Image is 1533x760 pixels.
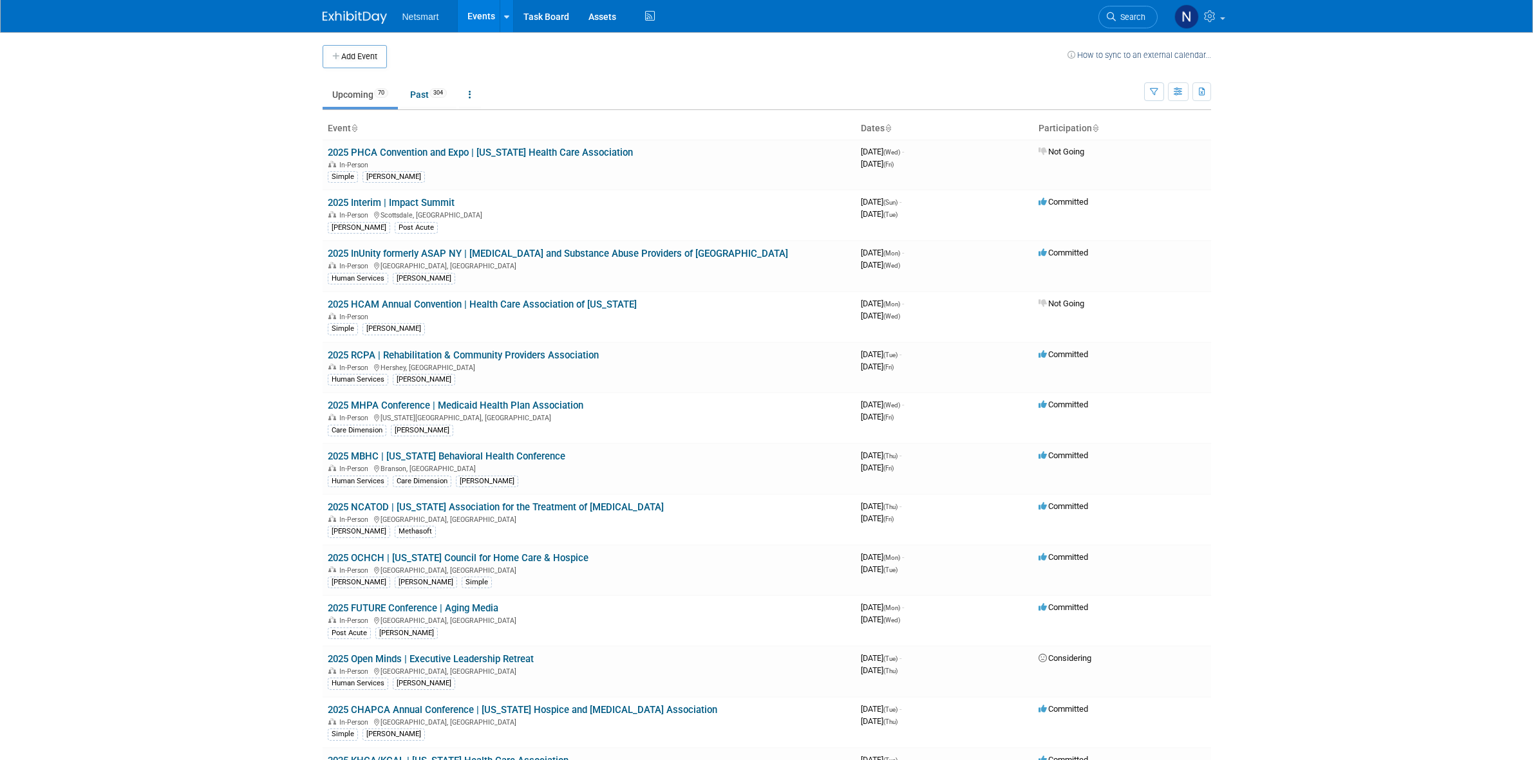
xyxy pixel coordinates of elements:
span: - [899,653,901,663]
span: Not Going [1039,147,1084,156]
span: [DATE] [861,704,901,714]
img: Nina Finn [1174,5,1199,29]
span: (Thu) [883,667,898,674]
span: - [899,197,901,207]
span: In-Person [339,667,372,676]
span: In-Person [339,313,372,321]
span: (Sun) [883,199,898,206]
span: [DATE] [861,147,904,156]
span: Committed [1039,349,1088,359]
img: ExhibitDay [323,11,387,24]
img: In-Person Event [328,414,336,420]
div: Methasoft [395,526,436,537]
div: [PERSON_NAME] [328,526,390,537]
img: In-Person Event [328,566,336,573]
span: In-Person [339,161,372,169]
span: [DATE] [861,349,901,359]
span: (Thu) [883,452,898,459]
span: [DATE] [861,362,894,371]
a: 2025 Open Minds | Executive Leadership Retreat [328,653,534,665]
span: (Wed) [883,402,900,409]
span: [DATE] [861,501,901,511]
div: [PERSON_NAME] [362,323,425,335]
div: [PERSON_NAME] [393,678,455,689]
span: In-Person [339,211,372,219]
span: [DATE] [861,716,898,726]
span: 70 [374,88,388,98]
th: Event [323,118,856,140]
span: Considering [1039,653,1091,663]
div: [US_STATE][GEOGRAPHIC_DATA], [GEOGRAPHIC_DATA] [328,412,851,422]
span: - [902,299,904,308]
span: Committed [1039,450,1088,460]
span: (Mon) [883,554,900,561]
span: In-Person [339,566,372,575]
span: - [902,602,904,612]
a: 2025 InUnity formerly ASAP NY | [MEDICAL_DATA] and Substance Abuse Providers of [GEOGRAPHIC_DATA] [328,248,788,259]
span: [DATE] [861,400,904,409]
th: Dates [856,118,1033,140]
span: (Fri) [883,465,894,472]
span: (Wed) [883,313,900,320]
span: [DATE] [861,463,894,472]
span: (Fri) [883,515,894,523]
span: [DATE] [861,564,898,574]
a: 2025 Interim | Impact Summit [328,197,455,209]
span: In-Person [339,616,372,625]
img: In-Person Event [328,364,336,370]
span: [DATE] [861,653,901,663]
a: 2025 NCATOD | [US_STATE] Association for the Treatment of [MEDICAL_DATA] [328,501,664,513]
div: [GEOGRAPHIC_DATA], [GEOGRAPHIC_DATA] [328,564,851,575]
div: [PERSON_NAME] [391,425,453,436]
div: [GEOGRAPHIC_DATA], [GEOGRAPHIC_DATA] [328,260,851,270]
img: In-Person Event [328,262,336,268]
div: Human Services [328,273,388,284]
img: In-Person Event [328,515,336,522]
span: In-Person [339,364,372,372]
a: Sort by Start Date [885,123,891,133]
span: (Fri) [883,161,894,168]
img: In-Person Event [328,313,336,319]
span: (Mon) [883,604,900,611]
span: 304 [429,88,447,98]
span: (Wed) [883,616,900,624]
span: Committed [1039,248,1088,257]
span: (Fri) [883,364,894,371]
div: Post Acute [395,222,438,234]
span: Committed [1039,197,1088,207]
div: Branson, [GEOGRAPHIC_DATA] [328,463,851,473]
span: Committed [1039,602,1088,612]
span: In-Person [339,262,372,270]
span: [DATE] [861,552,904,562]
a: Sort by Participation Type [1092,123,1098,133]
div: [PERSON_NAME] [328,577,390,588]
span: (Wed) [883,262,900,269]
span: [DATE] [861,665,898,675]
span: [DATE] [861,299,904,308]
span: Search [1116,12,1145,22]
div: [GEOGRAPHIC_DATA], [GEOGRAPHIC_DATA] [328,716,851,727]
span: - [899,501,901,511]
div: [PERSON_NAME] [362,171,425,183]
div: Simple [328,171,358,183]
img: In-Person Event [328,211,336,218]
div: [PERSON_NAME] [456,476,518,487]
div: [PERSON_NAME] [328,222,390,234]
span: Committed [1039,400,1088,409]
span: (Tue) [883,706,898,713]
a: 2025 RCPA | Rehabilitation & Community Providers Association [328,349,599,361]
span: Committed [1039,552,1088,562]
span: [DATE] [861,248,904,257]
a: 2025 CHAPCA Annual Conference | [US_STATE] Hospice and [MEDICAL_DATA] Association [328,704,717,716]
div: Scottsdale, [GEOGRAPHIC_DATA] [328,209,851,219]
a: Search [1098,6,1158,28]
div: [GEOGRAPHIC_DATA], [GEOGRAPHIC_DATA] [328,615,851,625]
span: In-Person [339,718,372,727]
span: (Thu) [883,503,898,510]
a: Upcoming70 [323,82,398,107]
span: [DATE] [861,260,900,270]
div: [PERSON_NAME] [393,273,455,284]
th: Participation [1033,118,1211,140]
span: [DATE] [861,450,901,460]
a: 2025 MHPA Conference | Medicaid Health Plan Association [328,400,583,411]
